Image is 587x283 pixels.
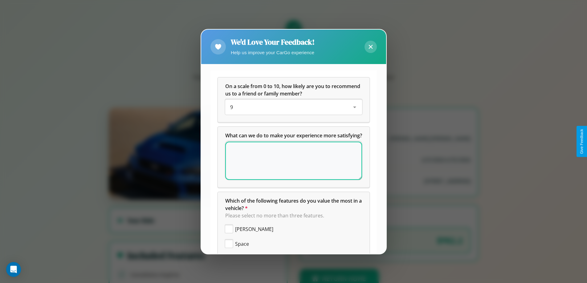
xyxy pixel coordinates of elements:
span: [PERSON_NAME] [235,225,273,233]
div: On a scale from 0 to 10, how likely are you to recommend us to a friend or family member? [225,100,362,115]
div: On a scale from 0 to 10, how likely are you to recommend us to a friend or family member? [218,78,369,122]
p: Help us improve your CarGo experience [231,48,315,57]
h2: We'd Love Your Feedback! [231,37,315,47]
span: Which of the following features do you value the most in a vehicle? [225,197,363,212]
span: On a scale from 0 to 10, how likely are you to recommend us to a friend or family member? [225,83,361,97]
h5: On a scale from 0 to 10, how likely are you to recommend us to a friend or family member? [225,83,362,97]
span: Please select no more than three features. [225,212,324,219]
span: Space [235,240,249,248]
div: Give Feedback [580,129,584,154]
span: What can we do to make your experience more satisfying? [225,132,362,139]
div: Open Intercom Messenger [6,262,21,277]
span: 9 [230,104,233,111]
